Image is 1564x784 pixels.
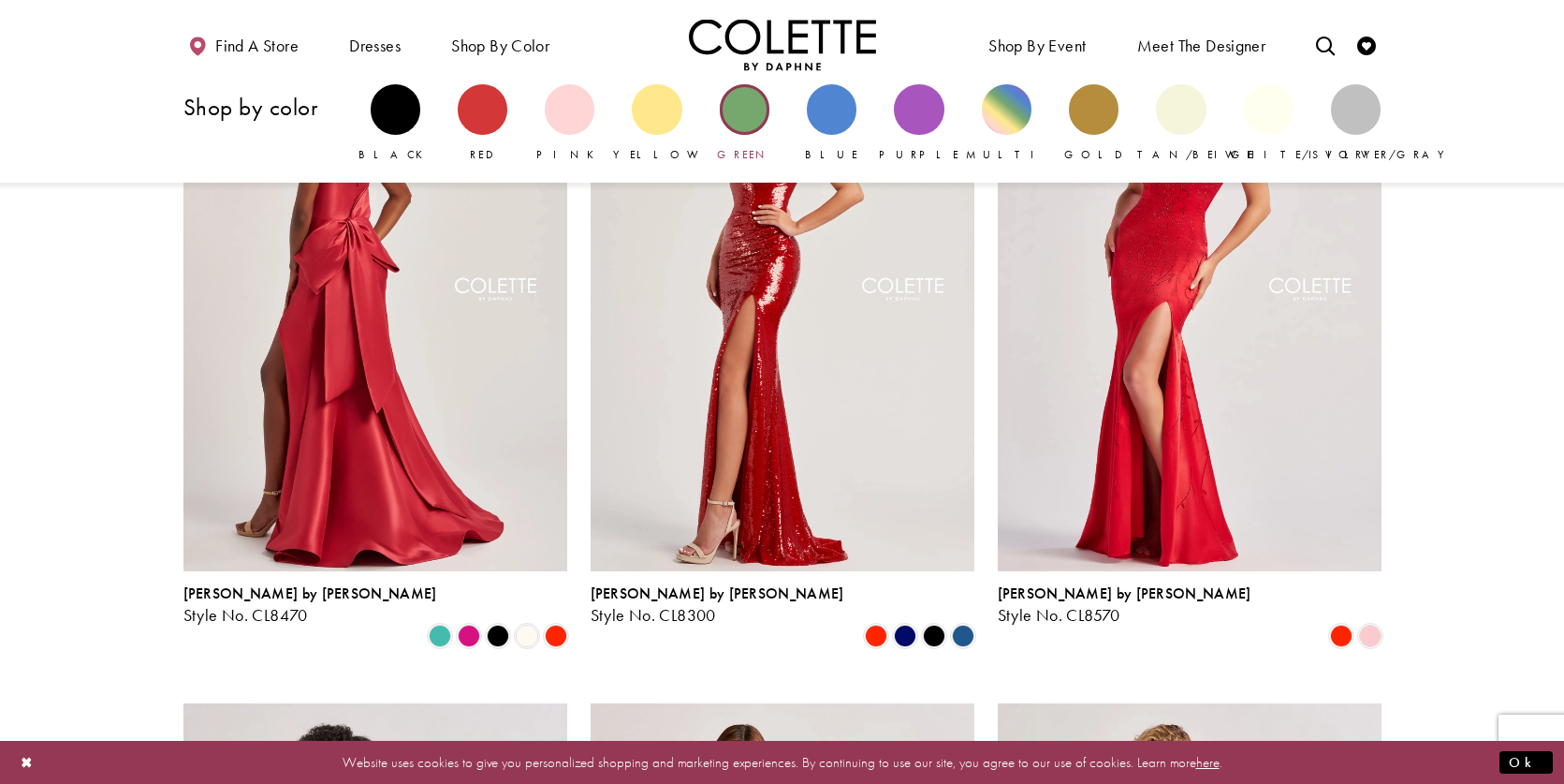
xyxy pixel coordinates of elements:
[998,584,1251,603] span: [PERSON_NAME] by [PERSON_NAME]
[894,84,943,163] a: Purple
[183,585,437,625] div: Colette by Daphne Style No. CL8470
[998,604,1120,626] span: Style No. CL8570
[458,84,507,163] a: Red
[966,147,1046,162] span: Multi
[591,585,844,625] div: Colette by Daphne Style No. CL8300
[349,37,401,55] span: Dresses
[458,625,480,647] i: Fuchsia
[135,749,1429,775] p: Website uses cookies to give you personalized shopping and marketing experiences. By continuing t...
[183,604,308,626] span: Style No. CL8470
[470,147,494,162] span: Red
[487,625,509,647] i: Black
[516,625,538,647] i: Diamond White
[1225,147,1381,162] span: White/Ivory
[1196,752,1220,771] a: here
[1137,147,1254,162] span: Tan/Beige
[1352,19,1381,70] a: Check Wishlist
[545,625,567,647] i: Scarlet
[11,746,43,778] button: Close Dialog
[923,625,945,647] i: Black
[1330,625,1352,647] i: Scarlet
[545,84,594,163] a: Pink
[591,13,974,571] a: Visit Colette by Daphne Style No. CL8300 Page
[998,13,1381,571] a: Visit Colette by Daphne Style No. CL8570 Page
[536,147,604,162] span: Pink
[591,604,716,626] span: Style No. CL8300
[446,19,554,70] span: Shop by color
[1156,84,1206,163] a: Tan/Beige
[894,625,916,647] i: Sapphire
[807,84,856,163] a: Blue
[879,147,959,162] span: Purple
[984,19,1090,70] span: Shop By Event
[183,13,567,571] a: Visit Colette by Daphne Style No. CL8470 Page
[952,625,974,647] i: Ocean Blue
[1069,84,1118,163] a: Gold
[998,585,1251,625] div: Colette by Daphne Style No. CL8570
[1499,750,1553,774] button: Submit Dialog
[183,584,437,603] span: [PERSON_NAME] by [PERSON_NAME]
[429,625,451,647] i: Turquoise
[632,84,681,163] a: Yellow
[805,147,858,162] span: Blue
[988,37,1086,55] span: Shop By Event
[720,84,769,163] a: Green
[717,147,772,162] span: Green
[1064,147,1124,162] span: Gold
[215,37,299,55] span: Find a store
[1137,37,1266,55] span: Meet the designer
[689,19,876,70] img: Colette by Daphne
[1133,19,1271,70] a: Meet the designer
[689,19,876,70] a: Visit Home Page
[183,95,352,120] h3: Shop by color
[183,19,303,70] a: Find a store
[344,19,405,70] span: Dresses
[371,84,420,163] a: Black
[865,625,887,647] i: Scarlet
[1331,84,1381,163] a: Silver/Gray
[451,37,549,55] span: Shop by color
[358,147,432,162] span: Black
[591,584,844,603] span: [PERSON_NAME] by [PERSON_NAME]
[1359,625,1381,647] i: Ice Pink
[982,84,1031,163] a: Multi
[1311,19,1339,70] a: Toggle search
[613,147,708,162] span: Yellow
[1312,147,1454,162] span: Silver/Gray
[1244,84,1294,163] a: White/Ivory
